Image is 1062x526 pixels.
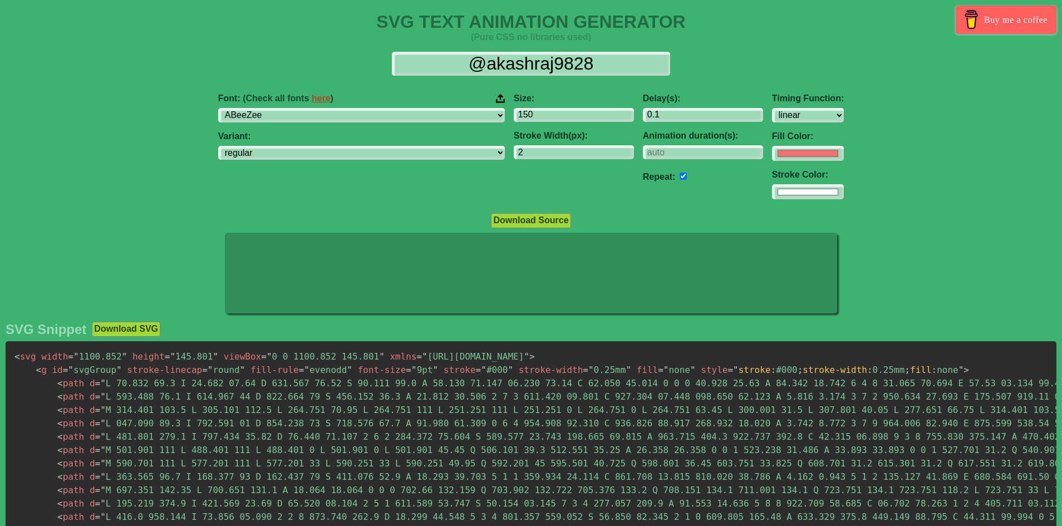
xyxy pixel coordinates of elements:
label: Size: [514,94,634,104]
span: < [57,378,63,389]
span: " [958,365,964,375]
span: path [57,458,84,469]
span: Buy me a coffee [984,10,1048,30]
span: < [57,391,63,402]
span: " [267,351,272,362]
span: " [304,365,309,375]
span: < [57,431,63,442]
span: path [57,498,84,509]
span: : [771,365,776,375]
span: stroke [444,365,476,375]
span: = [476,365,481,375]
span: = [95,391,101,402]
span: < [57,458,63,469]
span: = [95,418,101,429]
span: " [347,365,352,375]
span: d [90,418,95,429]
span: =" [727,365,738,375]
span: " [663,365,669,375]
span: " [379,351,385,362]
span: fill [637,365,658,375]
span: viewBox [224,351,261,362]
span: stroke [739,365,771,375]
span: font-size [358,365,406,375]
span: = [299,365,304,375]
img: Upload your font [496,94,505,104]
label: Repeat: [643,172,676,181]
span: = [417,351,422,362]
span: = [202,365,208,375]
span: d [90,471,95,482]
span: : [867,365,873,375]
span: " [100,418,106,429]
span: 9pt [406,365,438,375]
span: " [588,365,594,375]
input: 2px [514,145,634,159]
span: d [90,512,95,522]
span: d [90,458,95,469]
span: = [95,445,101,455]
span: = [261,351,267,362]
span: path [57,391,84,402]
a: Buy me a coffee [956,6,1056,34]
span: path [57,378,84,389]
span: " [100,405,106,415]
span: " [100,458,106,469]
span: stroke-width [803,365,867,375]
span: fill-rule [250,365,299,375]
span: < [36,365,42,375]
span: " [73,351,79,362]
span: d [90,498,95,509]
span: fill [910,365,932,375]
span: < [57,498,63,509]
span: d [90,431,95,442]
span: ; [904,365,910,375]
span: < [57,485,63,495]
input: 100 [514,108,634,122]
h2: SVG Snippet [6,322,86,337]
label: Stroke Color: [772,170,844,180]
span: #000 [476,365,513,375]
span: = [95,498,101,509]
span: " [240,365,245,375]
span: > [963,365,969,375]
span: d [90,405,95,415]
span: " [508,365,513,375]
span: d [90,378,95,389]
span: path [57,418,84,429]
label: Timing Function: [772,94,844,104]
span: < [57,512,63,522]
span: d [90,391,95,402]
span: " [100,498,106,509]
span: " [213,351,219,362]
span: path [57,445,84,455]
span: = [95,512,101,522]
span: = [95,471,101,482]
span: " [100,485,106,495]
span: Font: [218,94,333,104]
span: " [481,365,486,375]
span: = [583,365,588,375]
span: d [90,485,95,495]
span: < [57,471,63,482]
span: " [100,378,106,389]
span: path [57,512,84,522]
span: " [100,391,106,402]
span: > [529,351,535,362]
span: " [100,431,106,442]
span: " [100,512,106,522]
span: [URL][DOMAIN_NAME] [417,351,529,362]
span: = [95,405,101,415]
span: < [14,351,20,362]
span: " [170,351,175,362]
span: id [52,365,62,375]
span: #000 0.25mm none [739,365,958,375]
span: " [422,351,427,362]
input: Input Text Here [392,52,670,76]
span: evenodd [299,365,352,375]
a: here [312,94,331,103]
span: style [701,365,727,375]
label: Animation duration(s): [643,131,763,141]
span: g [36,365,47,375]
span: " [208,365,213,375]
